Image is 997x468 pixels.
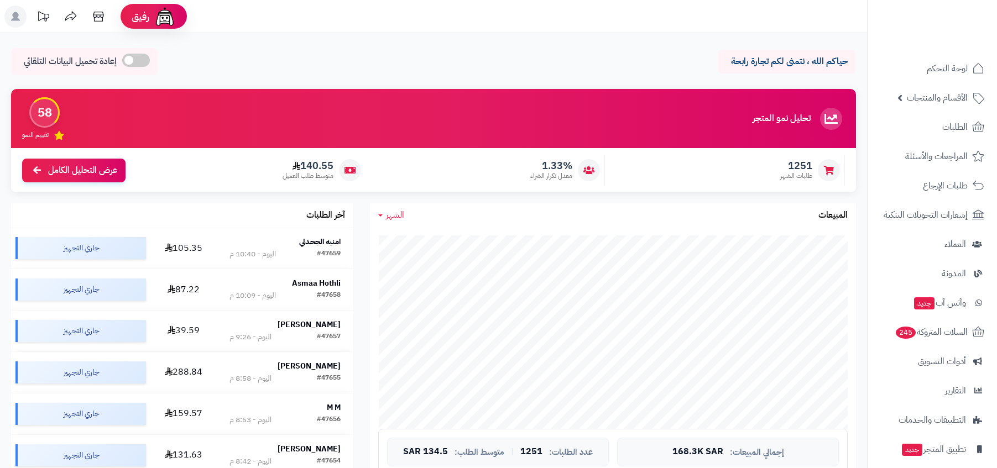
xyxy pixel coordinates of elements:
[150,269,217,310] td: 87.22
[884,207,968,223] span: إشعارات التحويلات البنكية
[22,130,49,140] span: تقييم النمو
[530,160,572,172] span: 1.33%
[944,236,966,252] span: العملاء
[874,260,990,287] a: المدونة
[229,414,272,425] div: اليوم - 8:53 م
[549,448,593,457] span: عدد الطلبات:
[905,149,968,164] span: المراجعات والأسئلة
[150,393,217,434] td: 159.57
[22,159,126,182] a: عرض التحليل الكامل
[945,383,966,398] span: التقارير
[899,412,966,428] span: التطبيقات والخدمات
[511,448,514,456] span: |
[48,164,117,177] span: عرض التحليل الكامل
[874,231,990,257] a: العملاء
[378,209,404,222] a: الشهر
[780,160,812,172] span: 1251
[918,354,966,369] span: أدوات التسويق
[317,456,341,467] div: #47654
[896,327,916,339] span: 245
[927,61,968,76] span: لوحة التحكم
[229,332,272,343] div: اليوم - 9:26 م
[780,171,812,181] span: طلبات الشهر
[895,324,968,340] span: السلات المتروكة
[874,407,990,433] a: التطبيقات والخدمات
[327,402,341,413] strong: M M
[150,311,217,351] td: 39.59
[292,277,341,289] strong: Asmaa Hothli
[753,114,811,124] h3: تحليل نمو المتجر
[874,377,990,404] a: التقارير
[317,332,341,343] div: #47657
[299,236,341,248] strong: امنيه الجحدلي
[403,447,448,457] span: 134.5 SAR
[29,6,57,30] a: تحديثات المنصة
[913,295,966,311] span: وآتس آب
[278,443,341,455] strong: [PERSON_NAME]
[672,447,723,457] span: 168.3K SAR
[154,6,176,28] img: ai-face.png
[874,436,990,462] a: تطبيق المتجرجديد
[229,456,272,467] div: اليوم - 8:42 م
[874,319,990,345] a: السلات المتروكة245
[15,361,146,383] div: جاري التجهيز
[386,208,404,222] span: الشهر
[455,448,504,457] span: متوسط الطلب:
[874,290,990,316] a: وآتس آبجديد
[15,444,146,466] div: جاري التجهيز
[278,360,341,372] strong: [PERSON_NAME]
[283,171,333,181] span: متوسط طلب العميل
[132,10,149,23] span: رفيق
[150,352,217,393] td: 288.84
[914,297,935,309] span: جديد
[24,55,117,68] span: إعادة تحميل البيانات التلقائي
[317,373,341,384] div: #47655
[907,90,968,106] span: الأقسام والمنتجات
[942,266,966,281] span: المدونة
[902,444,922,456] span: جديد
[278,319,341,330] strong: [PERSON_NAME]
[923,178,968,193] span: طلبات الإرجاع
[15,403,146,425] div: جاري التجهيز
[901,441,966,457] span: تطبيق المتجر
[730,448,784,457] span: إجمالي المبيعات:
[283,160,333,172] span: 140.55
[874,348,990,375] a: أدوات التسويق
[874,172,990,199] a: طلبات الإرجاع
[874,114,990,140] a: الطلبات
[306,211,345,220] h3: آخر الطلبات
[150,228,217,269] td: 105.35
[317,414,341,425] div: #47656
[317,249,341,260] div: #47659
[520,447,542,457] span: 1251
[726,55,848,68] p: حياكم الله ، نتمنى لكم تجارة رابحة
[818,211,848,220] h3: المبيعات
[874,202,990,228] a: إشعارات التحويلات البنكية
[229,249,276,260] div: اليوم - 10:40 م
[15,237,146,259] div: جاري التجهيز
[229,290,276,301] div: اليوم - 10:09 م
[15,320,146,342] div: جاري التجهيز
[942,119,968,135] span: الطلبات
[229,373,272,384] div: اليوم - 8:58 م
[530,171,572,181] span: معدل تكرار الشراء
[874,143,990,170] a: المراجعات والأسئلة
[15,278,146,301] div: جاري التجهيز
[874,55,990,82] a: لوحة التحكم
[317,290,341,301] div: #47658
